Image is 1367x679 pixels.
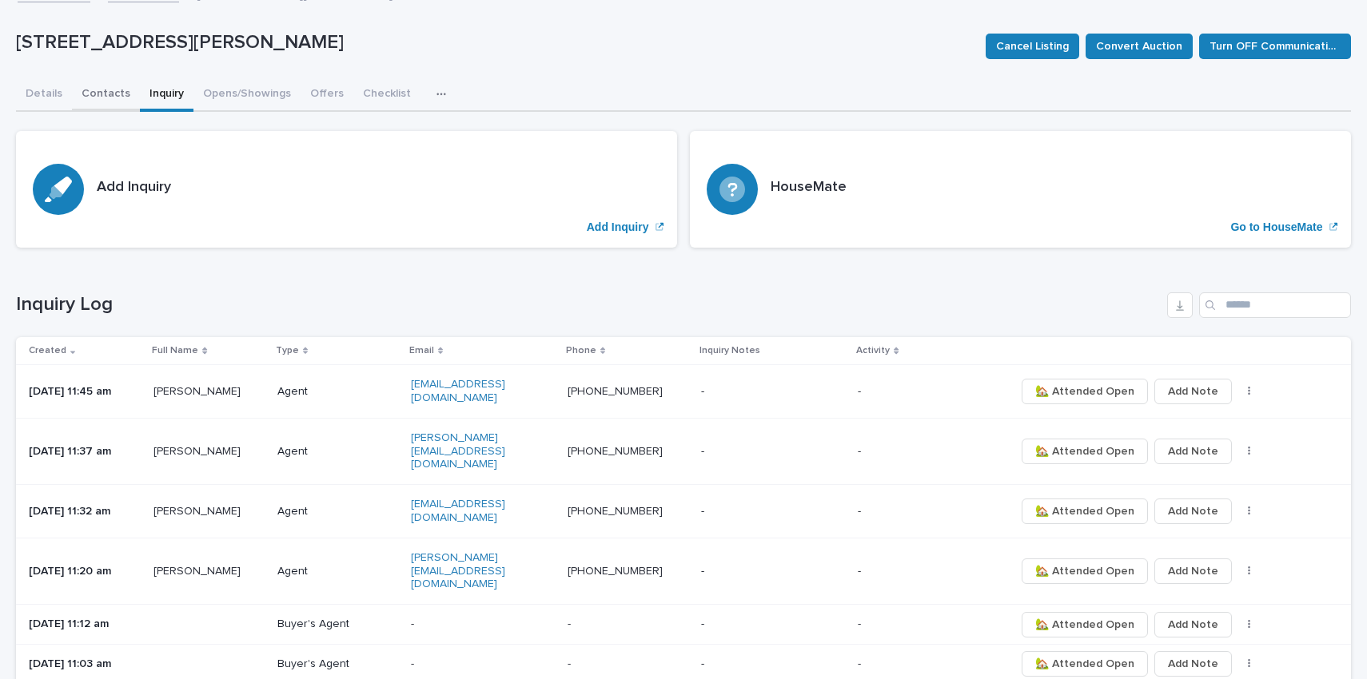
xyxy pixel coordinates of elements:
[568,445,682,459] p: [PHONE_NUMBER]
[277,565,392,578] p: Agent
[276,342,299,359] p: Type
[701,657,815,671] p: -
[140,78,193,112] button: Inquiry
[996,33,1069,60] span: Cancel Listing
[1086,34,1193,59] button: Convert Auction
[587,220,649,234] p: Add Inquiry
[409,342,434,359] p: Email
[29,342,66,359] p: Created
[1154,498,1232,524] button: Add Note
[1168,611,1218,638] span: Add Note
[1168,498,1218,525] span: Add Note
[1199,34,1351,59] button: Turn OFF Communication
[277,657,392,671] p: Buyer's Agent
[568,617,682,631] p: -
[411,432,505,471] a: [PERSON_NAME][EMAIL_ADDRESS][DOMAIN_NAME]
[1168,650,1218,677] span: Add Note
[1022,439,1148,464] button: 🏡 Attended Open
[771,179,847,197] h3: HouseMate
[29,385,141,399] p: [DATE] 11:45 am
[568,385,682,399] p: [PHONE_NUMBER]
[1168,558,1218,585] span: Add Note
[701,505,815,518] p: -
[1022,651,1148,677] button: 🏡 Attended Open
[1022,379,1148,404] button: 🏡 Attended Open
[566,342,596,359] p: Phone
[301,78,353,112] button: Offers
[277,617,392,631] p: Buyer's Agent
[568,565,682,578] p: [PHONE_NUMBER]
[1035,378,1134,405] span: 🏡 Attended Open
[353,78,420,112] button: Checklist
[16,293,1161,316] h1: Inquiry Log
[16,418,1351,484] tr: [DATE] 11:37 am[PERSON_NAME]Agent[PERSON_NAME][EMAIL_ADDRESS][DOMAIN_NAME][PHONE_NUMBER]--🏡 Atten...
[16,538,1351,604] tr: [DATE] 11:20 am[PERSON_NAME]Agent[PERSON_NAME][EMAIL_ADDRESS][DOMAIN_NAME][PHONE_NUMBER]--🏡 Atten...
[29,657,141,671] p: [DATE] 11:03 am
[858,565,972,578] p: -
[153,565,265,578] p: [PERSON_NAME]
[1035,438,1134,465] span: 🏡 Attended Open
[29,445,141,459] p: [DATE] 11:37 am
[858,617,972,631] p: -
[1199,292,1351,318] input: Search
[1230,220,1322,234] p: Go to HouseMate
[858,385,972,399] p: -
[568,505,682,518] p: [PHONE_NUMBER]
[29,565,141,578] p: [DATE] 11:20 am
[1154,379,1232,404] button: Add Note
[97,179,171,197] h3: Add Inquiry
[16,131,677,248] a: Add Inquiry
[701,565,815,578] p: -
[277,445,392,459] p: Agent
[1035,558,1134,585] span: 🏡 Attended Open
[16,485,1351,538] tr: [DATE] 11:32 am[PERSON_NAME]Agent[EMAIL_ADDRESS][DOMAIN_NAME][PHONE_NUMBER]--🏡 Attended OpenAdd Note
[72,78,140,112] button: Contacts
[29,505,141,518] p: [DATE] 11:32 am
[856,342,890,359] p: Activity
[1022,558,1148,584] button: 🏡 Attended Open
[153,445,265,459] p: [PERSON_NAME]
[701,617,815,631] p: -
[411,498,505,523] a: [EMAIL_ADDRESS][DOMAIN_NAME]
[277,505,392,518] p: Agent
[277,385,392,399] p: Agent
[986,34,1079,59] button: Cancel Listing
[1154,558,1232,584] button: Add Note
[1096,33,1182,60] span: Convert Auction
[701,445,815,459] p: -
[193,78,301,112] button: Opens/Showings
[153,505,265,518] p: [PERSON_NAME]
[411,617,525,631] p: -
[153,385,265,399] p: [PERSON_NAME]
[1154,651,1232,677] button: Add Note
[1022,498,1148,524] button: 🏡 Attended Open
[699,342,760,359] p: Inquiry Notes
[701,385,815,399] p: -
[16,365,1351,419] tr: [DATE] 11:45 am[PERSON_NAME]Agent[EMAIL_ADDRESS][DOMAIN_NAME][PHONE_NUMBER]--🏡 Attended OpenAdd Note
[690,131,1351,248] a: Go to HouseMate
[1154,612,1232,637] button: Add Note
[858,445,972,459] p: -
[1035,650,1134,677] span: 🏡 Attended Open
[411,379,505,403] a: [EMAIL_ADDRESS][DOMAIN_NAME]
[858,505,972,518] p: -
[16,605,1351,645] tr: [DATE] 11:12 amBuyer's Agent----🏡 Attended OpenAdd Note
[411,657,525,671] p: -
[16,78,72,112] button: Details
[1022,612,1148,637] button: 🏡 Attended Open
[16,31,973,54] p: [STREET_ADDRESS][PERSON_NAME]
[1035,498,1134,525] span: 🏡 Attended Open
[411,552,505,590] a: [PERSON_NAME][EMAIL_ADDRESS][DOMAIN_NAME]
[858,657,972,671] p: -
[1154,439,1232,464] button: Add Note
[1168,378,1218,405] span: Add Note
[29,617,141,631] p: [DATE] 11:12 am
[152,342,198,359] p: Full Name
[1168,438,1218,465] span: Add Note
[1210,33,1341,60] span: Turn OFF Communication
[1035,611,1134,638] span: 🏡 Attended Open
[568,657,682,671] p: -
